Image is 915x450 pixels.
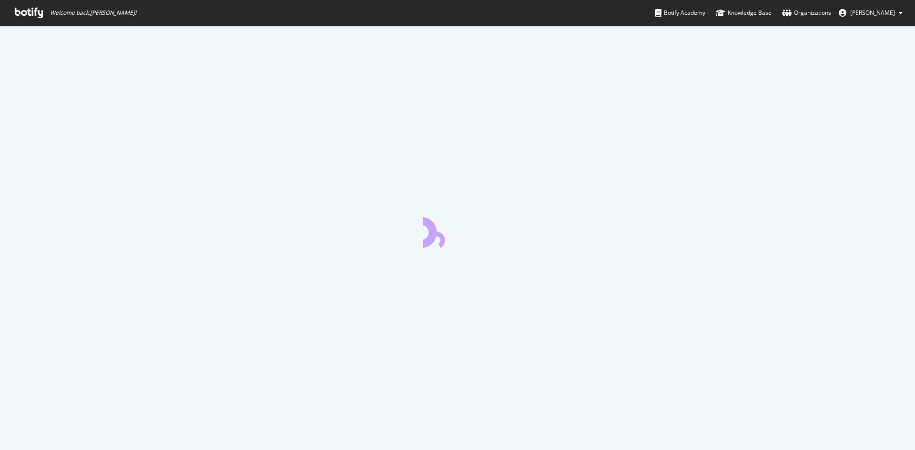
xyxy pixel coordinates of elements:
[782,8,831,18] div: Organizations
[50,9,136,17] span: Welcome back, [PERSON_NAME] !
[831,5,910,20] button: [PERSON_NAME]
[423,213,492,248] div: animation
[655,8,705,18] div: Botify Academy
[850,9,895,17] span: Benoit Legeret
[716,8,772,18] div: Knowledge Base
